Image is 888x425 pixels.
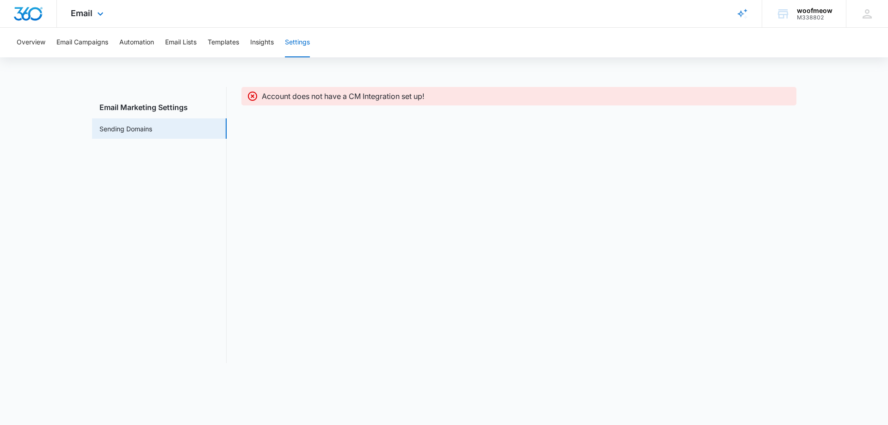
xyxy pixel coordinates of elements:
h3: Email Marketing Settings [92,102,227,113]
span: Email [71,8,92,18]
button: Automation [119,28,154,57]
button: Templates [208,28,239,57]
button: Settings [285,28,310,57]
button: Insights [250,28,274,57]
div: account name [797,7,832,14]
div: account id [797,14,832,21]
button: Email Lists [165,28,197,57]
button: Overview [17,28,45,57]
p: Account does not have a CM Integration set up! [262,91,425,102]
button: Email Campaigns [56,28,108,57]
a: Sending Domains [99,124,152,134]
